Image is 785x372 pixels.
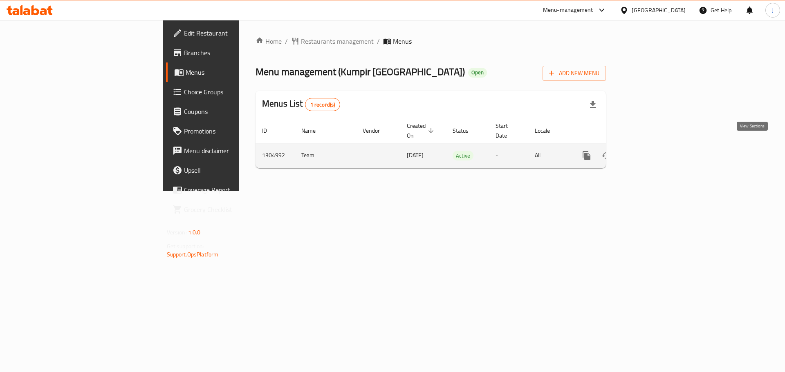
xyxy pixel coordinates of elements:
[167,227,187,238] span: Version:
[577,146,597,165] button: more
[597,146,616,165] button: Change Status
[166,121,294,141] a: Promotions
[256,118,662,168] table: enhanced table
[166,160,294,180] a: Upsell
[543,5,593,15] div: Menu-management
[468,69,487,76] span: Open
[632,6,686,15] div: [GEOGRAPHIC_DATA]
[393,36,412,46] span: Menus
[256,36,606,46] nav: breadcrumb
[184,146,287,156] span: Menu disclaimer
[305,98,341,111] div: Total records count
[535,126,561,136] span: Locale
[167,249,219,260] a: Support.OpsPlatform
[295,143,356,168] td: Team
[166,102,294,121] a: Coupons
[583,95,603,114] div: Export file
[407,121,436,140] span: Created On
[166,62,294,82] a: Menus
[570,118,662,143] th: Actions
[407,150,424,160] span: [DATE]
[305,101,340,109] span: 1 record(s)
[166,82,294,102] a: Choice Groups
[468,68,487,78] div: Open
[262,98,340,111] h2: Menus List
[496,121,518,140] span: Start Date
[184,87,287,97] span: Choice Groups
[291,36,374,46] a: Restaurants management
[166,23,294,43] a: Edit Restaurant
[184,185,287,195] span: Coverage Report
[489,143,528,168] td: -
[184,48,287,58] span: Branches
[772,6,774,15] span: J
[166,200,294,219] a: Grocery Checklist
[186,67,287,77] span: Menus
[256,62,465,81] span: Menu management ( Kumpir [GEOGRAPHIC_DATA] )
[184,205,287,214] span: Grocery Checklist
[377,36,380,46] li: /
[166,43,294,62] a: Branches
[543,66,606,81] button: Add New Menu
[528,143,570,168] td: All
[363,126,390,136] span: Vendor
[184,28,287,38] span: Edit Restaurant
[184,165,287,175] span: Upsell
[184,126,287,136] span: Promotions
[301,36,374,46] span: Restaurants management
[166,180,294,200] a: Coverage Report
[262,126,278,136] span: ID
[167,241,204,252] span: Get support on:
[453,126,479,136] span: Status
[453,151,473,160] span: Active
[184,107,287,116] span: Coupons
[549,68,599,78] span: Add New Menu
[166,141,294,160] a: Menu disclaimer
[301,126,326,136] span: Name
[188,227,201,238] span: 1.0.0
